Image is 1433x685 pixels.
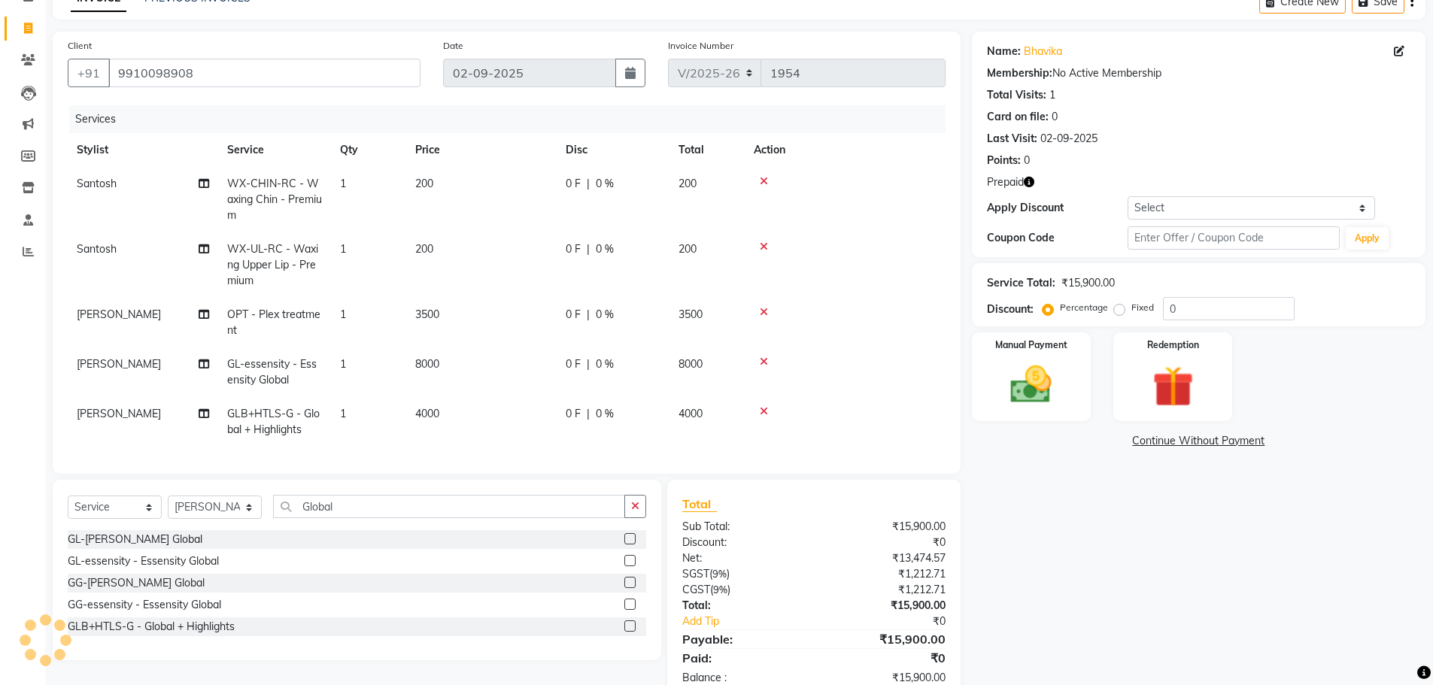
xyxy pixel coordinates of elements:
div: ( ) [671,582,814,598]
span: 8000 [679,357,703,371]
label: Redemption [1147,338,1199,352]
div: Sub Total: [671,519,814,535]
div: Payable: [671,630,814,648]
span: 9% [713,583,727,596]
span: | [587,356,590,372]
span: 8000 [415,357,439,371]
span: 4000 [415,407,439,420]
span: WX-UL-RC - Waxing Upper Lip - Premium [227,242,318,287]
div: 02-09-2025 [1040,131,1098,147]
span: 200 [679,177,697,190]
span: 1 [340,177,346,190]
span: 1 [340,308,346,321]
span: 0 F [566,307,581,323]
th: Disc [557,133,669,167]
span: | [587,176,590,192]
div: GLB+HTLS-G - Global + Highlights [68,619,235,635]
div: ₹13,474.57 [814,550,957,566]
th: Stylist [68,133,218,167]
span: | [587,307,590,323]
label: Invoice Number [668,39,733,53]
span: 1 [340,357,346,371]
span: Santosh [77,177,117,190]
span: GLB+HTLS-G - Global + Highlights [227,407,320,436]
span: 0 % [596,241,614,257]
div: Net: [671,550,814,566]
span: 200 [415,242,433,256]
img: _cash.svg [997,361,1064,408]
span: GL-essensity - Essensity Global [227,357,317,386]
div: Service Total: [987,275,1055,291]
button: +91 [68,59,110,87]
span: SGST [682,567,709,580]
span: [PERSON_NAME] [77,308,161,321]
span: 200 [679,242,697,256]
input: Search or Scan [273,495,625,518]
span: 1 [340,242,346,256]
span: 0 % [596,406,614,422]
div: Total Visits: [987,87,1046,103]
div: ₹15,900.00 [814,519,957,535]
div: Last Visit: [987,131,1037,147]
span: 0 F [566,356,581,372]
span: 9% [712,568,727,580]
span: 0 F [566,241,581,257]
th: Price [406,133,557,167]
div: Name: [987,44,1021,59]
div: 1 [1049,87,1055,103]
span: 200 [415,177,433,190]
div: ₹15,900.00 [814,598,957,614]
div: GL-[PERSON_NAME] Global [68,532,202,547]
span: 3500 [679,308,703,321]
div: Services [69,105,957,133]
span: OPT - Plex treatment [227,308,320,337]
span: WX-CHIN-RC - Waxing Chin - Premium [227,177,322,222]
span: | [587,406,590,422]
div: ₹0 [814,649,957,667]
span: Total [682,496,717,512]
div: Points: [987,153,1021,168]
div: Discount: [671,535,814,550]
span: Santosh [77,242,117,256]
th: Qty [331,133,406,167]
div: ₹0 [814,535,957,550]
input: Search by Name/Mobile/Email/Code [108,59,420,87]
span: CGST [682,583,710,596]
div: ₹15,900.00 [1061,275,1115,291]
label: Percentage [1060,301,1108,314]
div: Apply Discount [987,200,1128,216]
div: Membership: [987,65,1052,81]
div: GL-essensity - Essensity Global [68,553,219,569]
div: ( ) [671,566,814,582]
a: Add Tip [671,614,837,629]
div: No Active Membership [987,65,1410,81]
span: 4000 [679,407,703,420]
div: Total: [671,598,814,614]
span: 0 % [596,176,614,192]
div: Discount: [987,302,1034,317]
th: Action [745,133,946,167]
label: Manual Payment [995,338,1067,352]
span: 3500 [415,308,439,321]
div: Card on file: [987,109,1049,125]
div: ₹0 [838,614,957,629]
label: Client [68,39,92,53]
div: GG-essensity - Essensity Global [68,597,221,613]
div: 0 [1024,153,1030,168]
input: Enter Offer / Coupon Code [1128,226,1340,250]
span: | [587,241,590,257]
div: GG-[PERSON_NAME] Global [68,575,205,591]
label: Fixed [1131,301,1154,314]
span: Prepaid [987,174,1024,190]
span: [PERSON_NAME] [77,357,161,371]
div: ₹15,900.00 [814,630,957,648]
a: Continue Without Payment [975,433,1422,449]
th: Service [218,133,331,167]
span: 0 F [566,406,581,422]
img: _gift.svg [1140,361,1207,412]
span: 0 % [596,307,614,323]
div: Coupon Code [987,230,1128,246]
span: 0 F [566,176,581,192]
span: 1 [340,407,346,420]
div: 0 [1052,109,1058,125]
